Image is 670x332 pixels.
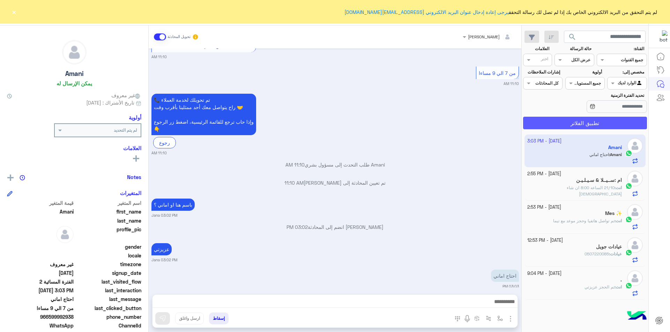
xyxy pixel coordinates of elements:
[504,81,519,86] small: 11:10 AM
[75,261,142,268] span: timezone
[527,171,561,177] small: [DATE] - 2:55 PM
[151,161,519,168] p: Amani طلب التحدث إلى مسؤول بشري
[479,70,516,76] span: من 7 الي 9 مساءا
[7,313,74,321] span: 966599992938
[175,312,204,324] button: ارسل واغلق
[285,162,305,168] span: 11:10 AM
[627,204,643,220] img: defaultAdmin.png
[610,251,622,256] span: عيادات
[620,277,622,283] h5: .
[151,213,177,218] small: Jana 03:02 PM
[75,278,142,285] span: last_visited_flow
[7,295,74,303] span: احتاج اماني
[471,312,483,324] button: create order
[7,175,14,181] img: add
[655,30,668,43] img: 177882628735456
[625,249,632,256] img: WhatsApp
[7,287,74,294] span: 2025-10-15T12:03:01.657Z
[483,312,494,324] button: Trigger scenario
[120,190,141,196] h6: المتغيرات
[20,175,25,180] img: notes
[605,210,622,216] h5: Mes ✨
[625,216,632,223] img: WhatsApp
[75,208,142,215] span: first_name
[111,92,141,99] span: غير معروف
[474,316,480,321] img: create order
[7,199,74,207] span: قيمة المتغير
[556,46,591,52] label: حالة الرسالة
[151,179,519,186] p: تم تعيين المحادثة إلى [PERSON_NAME]
[7,208,74,215] span: Amani
[75,295,142,303] span: last_message
[151,257,177,263] small: Jana 03:02 PM
[491,270,519,282] p: 15/10/2025, 3:03 PM
[284,180,304,186] span: 11:10 AM
[151,199,195,211] p: 15/10/2025, 3:02 PM
[7,278,74,285] span: الفترة المسائية 2
[286,224,308,230] span: 03:02 PM
[615,284,622,289] b: :
[7,252,74,259] span: null
[127,174,141,180] h6: Notes
[502,284,519,289] small: 03:03 PM
[7,304,74,312] span: من 7 الي 9 مساءا
[625,304,649,329] img: hulul-logo.png
[616,218,622,223] span: انت
[627,237,643,253] img: defaultAdmin.png
[616,284,622,289] span: انت
[114,128,137,133] b: لم يتم التحديد
[75,199,142,207] span: اسم المتغير
[463,315,471,323] img: send voice note
[344,8,657,16] span: لم يتم التحقق من البريد الالكتروني الخاص بك إذا لم تصل لك رسالة التحقق
[75,217,142,224] span: last_name
[523,117,647,129] button: تطبيق الفلاتر
[75,269,142,277] span: signup_date
[86,99,134,106] span: تاريخ الأشتراك : [DATE]
[564,31,581,46] button: search
[566,69,602,75] label: أولوية
[627,270,643,286] img: defaultAdmin.png
[608,69,644,75] label: مخصص إلى:
[585,284,615,289] span: تم الحجز عزيزتي
[159,315,166,322] img: send message
[566,92,644,99] label: تحديد الفترة الزمنية
[567,185,622,196] span: 21/10 الساعه 8:00 ان شاء الله
[209,312,229,324] button: إسقاط
[455,316,460,322] img: make a call
[527,270,561,277] small: [DATE] - 9:04 PM
[494,312,506,324] button: select flow
[524,46,549,52] label: العلامات
[7,322,74,329] span: 2
[468,34,500,39] span: [PERSON_NAME]
[7,145,141,151] h6: العلامات
[576,177,622,183] h5: ام :ســيــلا & سـيـلـيـن
[57,80,92,86] h6: يمكن الإرسال له
[527,204,561,211] small: [DATE] - 2:53 PM
[486,316,491,321] img: Trigger scenario
[151,54,167,60] small: 11:10 AM
[524,69,560,75] label: إشارات الملاحظات
[615,218,622,223] b: :
[153,137,176,148] div: رجوع
[10,8,17,15] button: ×
[75,304,142,312] span: last_clicked_button
[596,244,622,250] h5: عيادات جويل
[65,70,83,78] h5: Amani
[75,313,142,321] span: phone_number
[7,243,74,250] span: null
[167,34,191,40] small: تحويل المحادثة
[627,171,643,186] img: defaultAdmin.png
[598,46,645,52] label: القناة:
[541,56,549,64] div: اختر
[527,237,563,244] small: [DATE] - 12:53 PM
[625,282,632,289] img: WhatsApp
[609,251,622,256] b: :
[553,218,615,223] span: تم تواصل هاتفيا وحجز موعد مع تيما
[615,185,622,190] b: :
[75,226,142,242] span: profile_pic
[497,316,503,321] img: select flow
[75,322,142,329] span: ChannelId
[585,251,609,256] span: 0507220085
[151,94,256,135] p: 15/10/2025, 11:10 AM
[151,223,519,231] p: [PERSON_NAME] انضم إلى المحادثة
